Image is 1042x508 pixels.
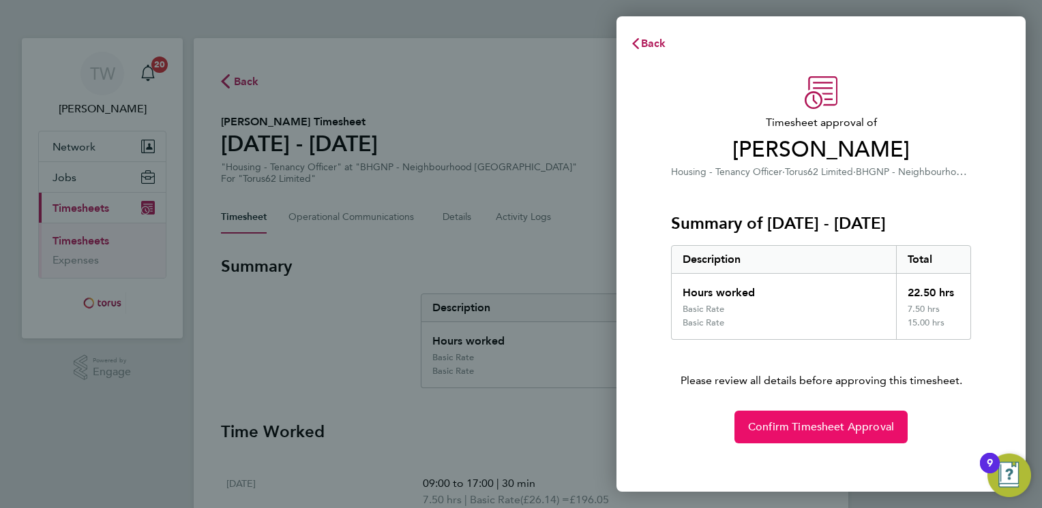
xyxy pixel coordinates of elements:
p: Please review all details before approving this timesheet. [655,340,987,389]
div: 15.00 hrs [896,317,971,339]
span: · [853,166,856,178]
div: Description [672,246,896,273]
span: Back [641,37,666,50]
div: Hours worked [672,274,896,304]
button: Confirm Timesheet Approval [734,411,908,443]
span: Housing - Tenancy Officer [671,166,782,178]
button: Back [616,30,680,57]
h3: Summary of [DATE] - [DATE] [671,212,971,234]
span: Torus62 Limited [785,166,853,178]
div: Total [896,246,971,273]
button: Open Resource Center, 9 new notifications [987,454,1031,497]
div: 9 [987,463,993,481]
div: Basic Rate [683,317,724,328]
div: 7.50 hrs [896,304,971,317]
div: Basic Rate [683,304,724,315]
span: Confirm Timesheet Approval [748,420,894,434]
span: Timesheet approval of [671,114,971,131]
div: 22.50 hrs [896,274,971,304]
span: [PERSON_NAME] [671,136,971,163]
div: Summary of 22 - 28 Sep 2025 [671,245,971,340]
span: · [782,166,785,178]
